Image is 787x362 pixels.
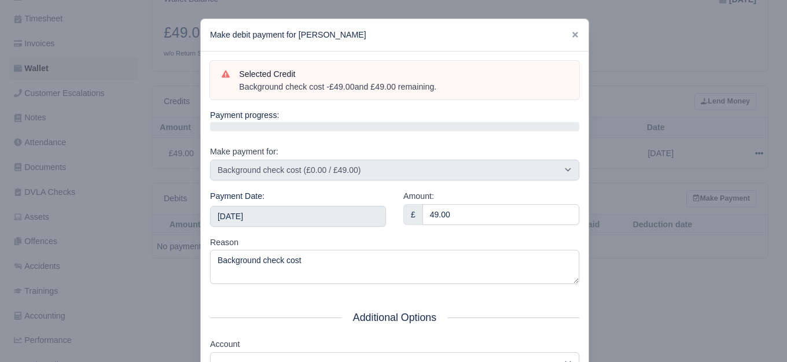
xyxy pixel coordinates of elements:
div: £ [403,204,423,225]
div: Make debit payment for [PERSON_NAME] [201,19,589,51]
iframe: Chat Widget [729,306,787,362]
label: Amount: [403,190,434,203]
div: Payment progress: [210,109,579,131]
input: 0.00 [422,204,579,225]
div: Background check cost - and £49.00 remaining. [239,82,568,93]
strong: £49.00 [329,82,355,91]
label: Make payment for: [210,145,278,158]
label: Payment Date: [210,190,264,203]
h5: Additional Options [210,312,579,324]
h6: Selected Credit [239,69,568,79]
label: Reason [210,236,238,249]
label: Account [210,338,240,351]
